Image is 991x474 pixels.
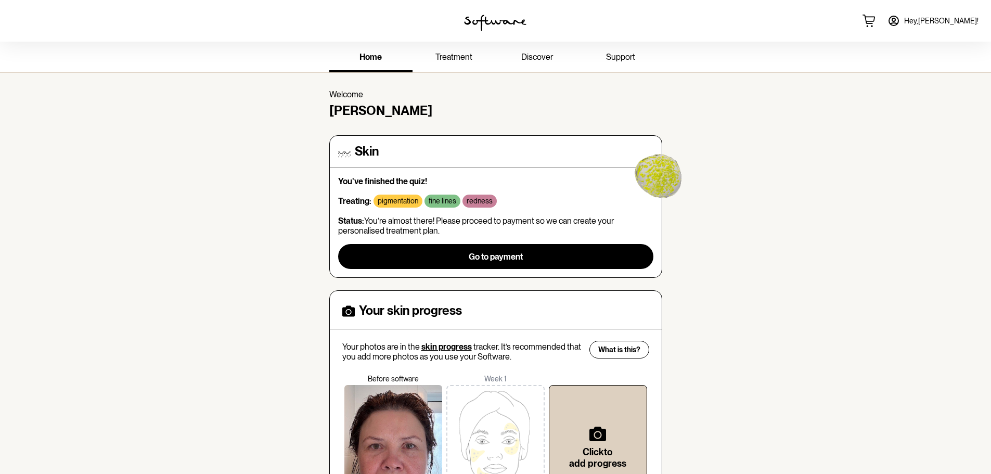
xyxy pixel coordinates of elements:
[435,52,472,62] span: treatment
[378,197,418,206] p: pigmentation
[359,52,382,62] span: home
[342,342,583,362] p: Your photos are in the tracker. It’s recommended that you add more photos as you use your Software.
[329,89,662,99] p: Welcome
[566,446,630,469] h6: Click to add progress
[338,196,371,206] strong: Treating:
[329,44,413,72] a: home
[342,375,445,383] p: Before software
[904,17,979,25] span: Hey, [PERSON_NAME] !
[329,104,662,119] h4: [PERSON_NAME]
[521,52,553,62] span: discover
[579,44,662,72] a: support
[338,176,653,186] p: You've finished the quiz!
[467,197,493,206] p: redness
[598,345,640,354] span: What is this?
[338,244,653,269] button: Go to payment
[589,341,649,358] button: What is this?
[413,44,496,72] a: treatment
[606,52,635,62] span: support
[338,216,364,226] strong: Status:
[625,144,691,210] img: yellow-blob.9da643008c2f38f7bdc4.gif
[464,15,526,31] img: software logo
[881,8,985,33] a: Hey,[PERSON_NAME]!
[469,252,523,262] span: Go to payment
[496,44,579,72] a: discover
[359,303,462,318] h4: Your skin progress
[338,216,653,236] p: You’re almost there! Please proceed to payment so we can create your personalised treatment plan.
[429,197,456,206] p: fine lines
[444,375,547,383] p: Week 1
[355,144,379,159] h4: Skin
[421,342,472,352] span: skin progress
